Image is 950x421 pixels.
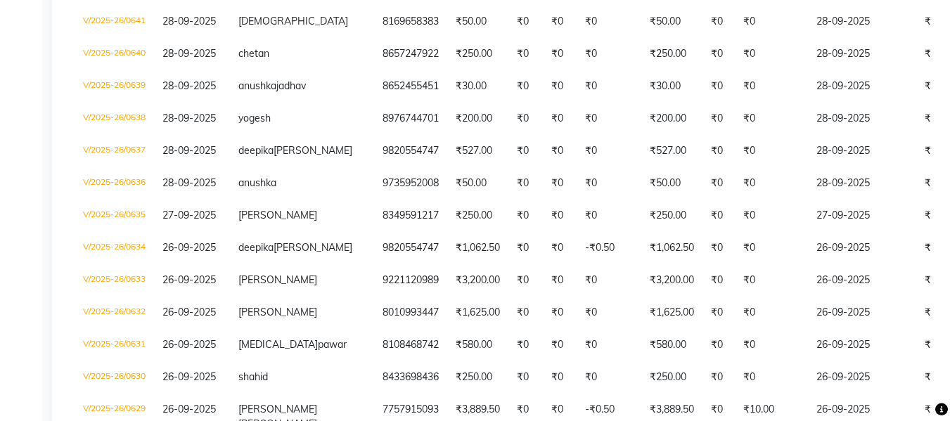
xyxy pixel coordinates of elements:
[577,6,641,38] td: ₹0
[75,232,154,264] td: V/2025-26/0634
[543,38,577,70] td: ₹0
[162,209,216,221] span: 27-09-2025
[641,135,702,167] td: ₹527.00
[508,264,543,297] td: ₹0
[577,103,641,135] td: ₹0
[75,135,154,167] td: V/2025-26/0637
[702,297,735,329] td: ₹0
[447,70,508,103] td: ₹30.00
[238,209,317,221] span: [PERSON_NAME]
[641,264,702,297] td: ₹3,200.00
[808,361,916,394] td: 26-09-2025
[702,361,735,394] td: ₹0
[374,6,447,38] td: 8169658383
[543,6,577,38] td: ₹0
[543,329,577,361] td: ₹0
[808,38,916,70] td: 28-09-2025
[543,232,577,264] td: ₹0
[577,232,641,264] td: -₹0.50
[238,47,269,60] span: chetan
[702,232,735,264] td: ₹0
[508,167,543,200] td: ₹0
[641,6,702,38] td: ₹50.00
[808,135,916,167] td: 28-09-2025
[808,232,916,264] td: 26-09-2025
[735,70,808,103] td: ₹0
[75,167,154,200] td: V/2025-26/0636
[808,70,916,103] td: 28-09-2025
[276,79,306,92] span: jadhav
[735,38,808,70] td: ₹0
[447,135,508,167] td: ₹527.00
[577,361,641,394] td: ₹0
[162,370,216,383] span: 26-09-2025
[641,167,702,200] td: ₹50.00
[577,264,641,297] td: ₹0
[577,38,641,70] td: ₹0
[374,167,447,200] td: 9735952008
[162,241,216,254] span: 26-09-2025
[735,297,808,329] td: ₹0
[238,241,274,254] span: deepika
[374,70,447,103] td: 8652455451
[374,135,447,167] td: 9820554747
[543,135,577,167] td: ₹0
[508,329,543,361] td: ₹0
[162,273,216,286] span: 26-09-2025
[641,38,702,70] td: ₹250.00
[543,103,577,135] td: ₹0
[543,200,577,232] td: ₹0
[374,264,447,297] td: 9221120989
[75,297,154,329] td: V/2025-26/0632
[238,112,271,124] span: yogesh
[508,70,543,103] td: ₹0
[577,135,641,167] td: ₹0
[447,103,508,135] td: ₹200.00
[702,200,735,232] td: ₹0
[808,329,916,361] td: 26-09-2025
[75,264,154,297] td: V/2025-26/0633
[75,103,154,135] td: V/2025-26/0638
[543,167,577,200] td: ₹0
[75,70,154,103] td: V/2025-26/0639
[641,329,702,361] td: ₹580.00
[238,15,348,27] span: [DEMOGRAPHIC_DATA]
[238,370,268,383] span: shahid
[543,264,577,297] td: ₹0
[162,403,216,415] span: 26-09-2025
[238,273,317,286] span: [PERSON_NAME]
[735,167,808,200] td: ₹0
[543,361,577,394] td: ₹0
[577,329,641,361] td: ₹0
[702,6,735,38] td: ₹0
[702,167,735,200] td: ₹0
[577,70,641,103] td: ₹0
[162,112,216,124] span: 28-09-2025
[447,232,508,264] td: ₹1,062.50
[447,167,508,200] td: ₹50.00
[238,403,317,415] span: [PERSON_NAME]
[374,361,447,394] td: 8433698436
[447,361,508,394] td: ₹250.00
[238,338,318,351] span: [MEDICAL_DATA]
[508,297,543,329] td: ₹0
[374,200,447,232] td: 8349591217
[735,329,808,361] td: ₹0
[75,329,154,361] td: V/2025-26/0631
[447,6,508,38] td: ₹50.00
[735,264,808,297] td: ₹0
[702,329,735,361] td: ₹0
[577,200,641,232] td: ₹0
[641,232,702,264] td: ₹1,062.50
[641,297,702,329] td: ₹1,625.00
[274,144,352,157] span: [PERSON_NAME]
[75,200,154,232] td: V/2025-26/0635
[318,338,347,351] span: pawar
[238,144,274,157] span: deepika
[641,70,702,103] td: ₹30.00
[641,361,702,394] td: ₹250.00
[641,103,702,135] td: ₹200.00
[162,338,216,351] span: 26-09-2025
[162,15,216,27] span: 28-09-2025
[374,103,447,135] td: 8976744701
